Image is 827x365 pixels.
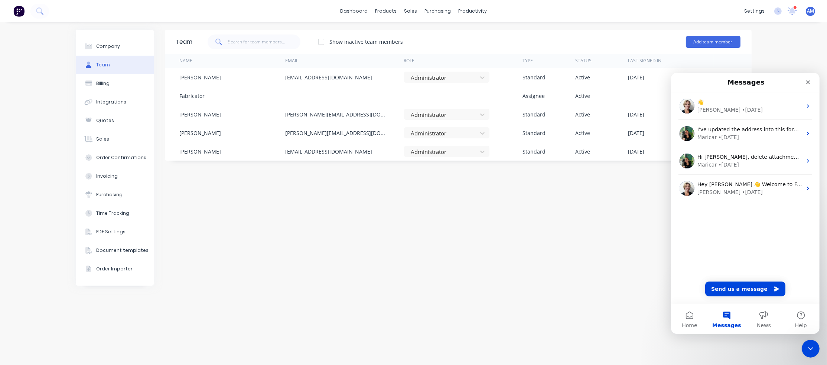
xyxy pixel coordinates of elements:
div: [PERSON_NAME][EMAIL_ADDRESS][DOMAIN_NAME] [285,129,389,137]
div: Order Confirmations [96,154,146,161]
div: products [371,6,400,17]
button: Send us a message [34,209,114,224]
div: sales [400,6,421,17]
div: productivity [455,6,491,17]
div: Billing [96,80,110,87]
div: Active [575,73,590,81]
div: Invoicing [96,173,118,180]
button: Billing [76,74,154,93]
button: Company [76,37,154,56]
div: Purchasing [96,191,123,198]
div: [PERSON_NAME][EMAIL_ADDRESS][DOMAIN_NAME] [285,111,389,118]
button: Messages [37,231,74,261]
div: Type [522,57,533,64]
div: Active [575,111,590,118]
button: Quotes [76,111,154,130]
div: Integrations [96,99,126,105]
div: Standard [522,73,546,81]
div: [PERSON_NAME] [180,148,221,155]
div: Role [404,57,415,64]
button: Purchasing [76,185,154,204]
div: Show inactive team members [330,38,403,46]
button: Time Tracking [76,204,154,223]
div: [DATE] [628,129,645,137]
button: Sales [76,130,154,148]
div: Active [575,148,590,155]
span: Home [11,250,26,255]
div: Standard [522,148,546,155]
div: Time Tracking [96,210,129,217]
button: Document templates [76,241,154,260]
div: Sales [96,136,109,142]
div: Team [96,62,110,68]
div: [PERSON_NAME] [180,73,221,81]
div: settings [740,6,768,17]
img: Profile image for Maricar [9,81,23,96]
div: Company [96,43,120,50]
iframe: Intercom live chat [671,73,820,334]
div: • [DATE] [71,116,92,124]
button: Add team member [686,36,740,48]
button: Order Confirmations [76,148,154,167]
div: [DATE] [628,148,645,155]
div: [DATE] [628,111,645,118]
span: Hey [PERSON_NAME] 👋 Welcome to Factory! Take a look around, and if you have any questions just le... [26,109,365,115]
div: Team [176,37,193,46]
button: Invoicing [76,167,154,185]
img: Profile image for Cathy [9,108,23,123]
img: Factory [13,6,25,17]
span: I've updated the address into this format, let me know if there's anything else needs to be change. [26,54,284,60]
div: [PERSON_NAME] [180,129,221,137]
div: [PERSON_NAME] [26,116,69,124]
div: Active [575,92,590,100]
div: Document templates [96,247,149,254]
input: Search for team members... [228,34,300,49]
div: Last signed in [628,57,662,64]
div: Standard [522,129,546,137]
iframe: Intercom live chat [802,340,820,358]
div: [EMAIL_ADDRESS][DOMAIN_NAME] [285,148,372,155]
div: [EMAIL_ADDRESS][DOMAIN_NAME] [285,73,372,81]
button: PDF Settings [76,223,154,241]
div: Email [285,57,298,64]
div: [DATE] [628,73,645,81]
div: purchasing [421,6,455,17]
button: Help [111,231,149,261]
a: dashboard [336,6,371,17]
div: Maricar [26,88,46,96]
span: Hi [PERSON_NAME], delete attachments in Collaborate still showing on attachment list when emailin... [26,81,628,87]
button: Order Importer [76,260,154,278]
div: • [DATE] [47,61,68,69]
div: Maricar [26,61,46,69]
span: Help [124,250,136,255]
span: Messages [41,250,70,255]
span: News [86,250,100,255]
div: Active [575,129,590,137]
div: Fabricator [180,92,205,100]
div: Quotes [96,117,114,124]
div: • [DATE] [47,88,68,96]
div: Name [180,57,193,64]
button: Team [76,56,154,74]
span: AM [807,8,814,14]
div: Order Importer [96,266,133,272]
div: Standard [522,111,546,118]
div: PDF Settings [96,228,126,235]
div: Status [575,57,592,64]
div: [PERSON_NAME] [180,111,221,118]
button: News [74,231,111,261]
button: Integrations [76,93,154,111]
div: Assignee [522,92,545,100]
